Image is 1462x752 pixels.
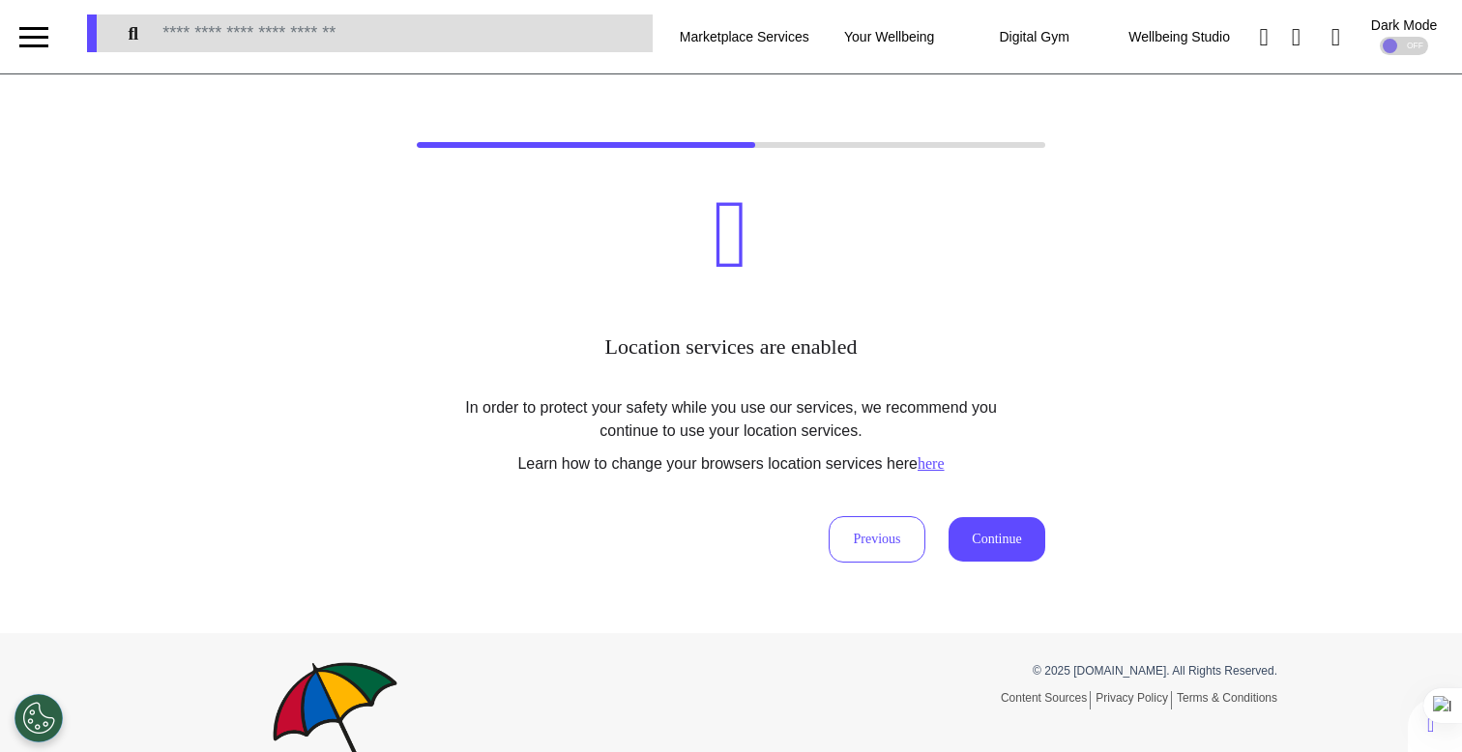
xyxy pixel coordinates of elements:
[1107,10,1252,64] div: Wellbeing Studio
[949,517,1045,562] button: Continue
[829,516,925,563] button: Previous
[1001,691,1091,709] a: Content Sources
[817,10,962,64] div: Your Wellbeing
[15,694,63,742] button: Open Preferences
[1380,37,1428,55] div: OFF
[441,396,1021,443] p: In order to protect your safety while you use our services, we recommend you continue to use your...
[918,452,945,476] button: here
[1096,691,1172,709] a: Privacy Policy
[962,10,1107,64] div: Digital Gym
[551,298,911,396] h3: Location services are enabled
[1177,691,1277,705] a: Terms & Conditions
[672,10,817,64] div: Marketplace Services
[1371,18,1437,32] div: Dark Mode
[441,452,1021,476] p: Learn how to change your browsers location services here
[746,662,1277,680] p: © 2025 [DOMAIN_NAME]. All Rights Reserved.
